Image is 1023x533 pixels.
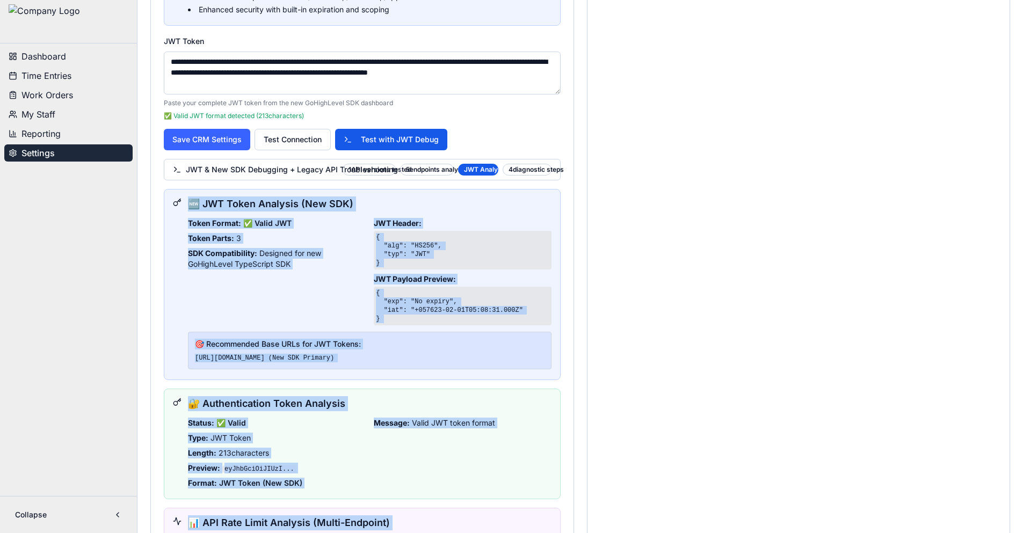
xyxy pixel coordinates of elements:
button: JWT & New SDK Debugging + Legacy API Troubleshooting1API versions tested5endpoints analyzedJWT An... [164,159,561,180]
strong: Token Parts: [188,233,234,243]
strong: Type: [188,433,208,442]
div: 🔐 Authentication Token Analysis [188,396,552,411]
span: Reporting [21,127,61,140]
button: Collapse [9,505,128,524]
strong: Format: [188,478,217,487]
img: Company Logo [9,4,80,39]
span: ✅ Valid [216,418,246,427]
strong: Preview: [188,463,220,472]
span: JWT Token (New SDK) [219,478,302,487]
div: JWT Analysis [458,164,498,176]
strong: JWT Payload Preview: [374,274,456,283]
div: 🎯 Recommended Base URLs for JWT Tokens: [195,339,545,349]
div: 3 [188,233,365,244]
li: Enhanced security with built-in expiration and scoping [188,4,552,15]
button: Time Entries [4,67,133,84]
div: 4 diagnostic steps [503,164,551,176]
div: JWT Token [188,433,365,443]
span: Dashboard [21,50,66,63]
span: JWT & New SDK Debugging + Legacy API Troubleshooting [173,164,338,175]
code: eyJhbGciOiJIUzI... [222,465,296,473]
button: Dashboard [4,48,133,65]
span: Time Entries [21,69,71,82]
span: Settings [21,147,55,159]
pre: { "exp": "No expiry", "iat": "+057623-02-01T05:08:31.000Z" } [374,287,551,325]
span: Collapse [15,509,47,520]
span: ✅ Valid JWT [243,218,292,228]
label: JWT Token [164,36,204,46]
div: Valid JWT token format [374,418,551,428]
strong: Status: [188,418,214,427]
pre: { "alg": "HS256", "typ": "JWT" } [374,231,551,269]
p: Paste your complete JWT token from the new GoHighLevel SDK dashboard [164,99,561,107]
button: Test with JWT Debug [335,129,447,150]
div: 🆕 JWT Token Analysis (New SDK) [188,196,552,211]
button: My Staff [4,106,133,123]
strong: Token Format: [188,218,241,228]
li: [URL][DOMAIN_NAME] (New SDK Primary) [195,354,545,362]
div: 213 characters [188,448,365,458]
div: 1 API versions tested [343,164,396,176]
span: ✅ Valid JWT format detected ( 213 characters) [164,112,304,120]
button: Reporting [4,125,133,142]
span: Work Orders [21,89,73,101]
span: My Staff [21,108,55,121]
strong: JWT Header: [374,218,422,228]
strong: Message: [374,418,410,427]
div: 📊 API Rate Limit Analysis (Multi-Endpoint) [188,515,552,530]
div: 5 endpoints analyzed [400,164,454,176]
button: Settings [4,144,133,162]
strong: Length: [188,448,216,457]
button: Save CRM Settings [164,129,250,150]
div: Designed for new GoHighLevel TypeScript SDK [188,248,365,269]
button: Work Orders [4,86,133,104]
strong: SDK Compatibility: [188,249,257,258]
button: Test Connection [255,129,331,150]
